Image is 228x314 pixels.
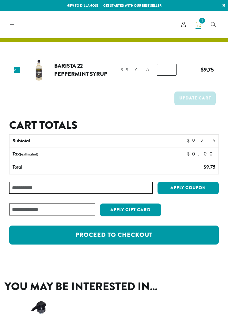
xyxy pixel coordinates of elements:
button: Apply coupon [158,182,219,194]
th: Tax [9,148,158,161]
a: Search [206,20,221,30]
span: $ [201,65,204,74]
h2: You may be interested in… [5,280,223,293]
span: 1 [198,17,206,25]
span: $ [187,137,192,144]
button: Update cart [174,92,216,105]
span: $ [203,164,206,170]
a: Proceed to checkout [9,226,219,245]
span: $ [187,151,192,157]
bdi: 9.75 [187,137,215,144]
bdi: 9.75 [120,66,149,73]
img: Barista 22 Peppermint Syrup [27,58,51,82]
bdi: 0.00 [187,151,215,157]
bdi: 9.75 [201,65,214,74]
h2: Cart totals [9,119,219,132]
a: Barista 22 Peppermint Syrup [54,62,107,78]
button: Apply Gift Card [100,204,161,216]
small: (estimated) [20,151,38,157]
a: Get started with our best seller [103,3,161,8]
input: Product quantity [157,64,177,76]
bdi: 9.75 [203,164,215,170]
span: $ [120,66,126,73]
a: Remove this item [14,67,20,73]
th: Subtotal [9,135,135,148]
th: Total [9,161,135,174]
